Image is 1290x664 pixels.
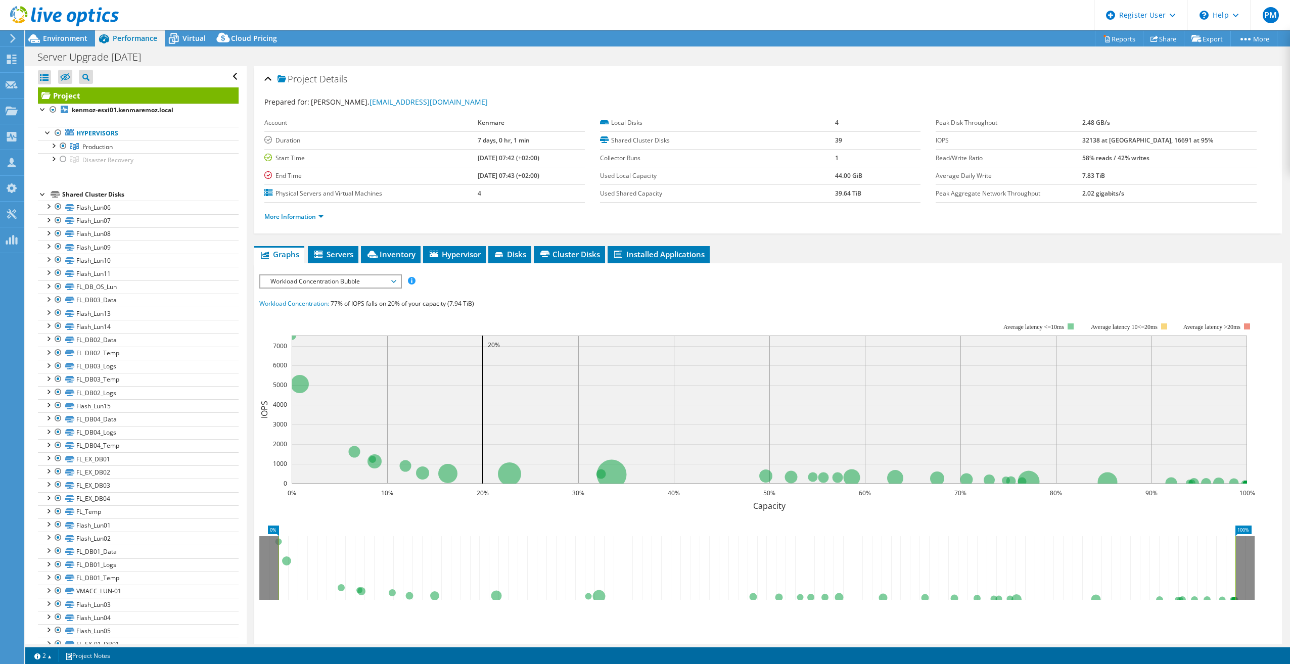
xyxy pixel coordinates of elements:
[38,373,239,386] a: FL_DB03_Temp
[264,212,324,221] a: More Information
[600,188,835,199] label: Used Shared Capacity
[182,33,206,43] span: Virtual
[38,412,239,425] a: FL_DB04_Data
[331,299,474,308] span: 77% of IOPS falls on 20% of your capacity (7.94 TiB)
[1143,31,1184,46] a: Share
[835,118,839,127] b: 4
[859,489,871,497] text: 60%
[539,249,600,259] span: Cluster Disks
[38,201,239,214] a: Flash_Lun06
[1082,154,1149,162] b: 58% reads / 42% writes
[113,33,157,43] span: Performance
[1145,489,1158,497] text: 90%
[38,638,239,651] a: FL_EX-01_DB01
[38,294,239,307] a: FL_DB03_Data
[38,611,239,624] a: Flash_Lun04
[1003,323,1064,330] tspan: Average latency <=10ms
[428,249,481,259] span: Hypervisor
[936,118,1082,128] label: Peak Disk Throughput
[478,171,539,180] b: [DATE] 07:43 (+02:00)
[264,135,478,146] label: Duration
[600,118,835,128] label: Local Disks
[82,143,113,151] span: Production
[38,307,239,320] a: Flash_Lun13
[38,227,239,241] a: Flash_Lun08
[835,136,842,145] b: 39
[43,33,87,43] span: Environment
[1082,136,1213,145] b: 32138 at [GEOGRAPHIC_DATA], 16691 at 95%
[38,545,239,558] a: FL_DB01_Data
[38,153,239,166] a: Disaster Recovery
[613,249,705,259] span: Installed Applications
[38,492,239,505] a: FL_EX_DB04
[835,154,839,162] b: 1
[273,440,287,448] text: 2000
[1184,31,1231,46] a: Export
[264,97,309,107] label: Prepared for:
[1239,489,1255,497] text: 100%
[62,188,239,201] div: Shared Cluster Disks
[264,118,478,128] label: Account
[33,52,157,63] h1: Server Upgrade [DATE]
[27,649,59,662] a: 2
[1183,323,1240,330] text: Average latency >20ms
[82,156,133,164] span: Disaster Recovery
[58,649,117,662] a: Project Notes
[478,118,504,127] b: Kenmare
[38,87,239,104] a: Project
[231,33,277,43] span: Cloud Pricing
[259,401,270,418] text: IOPS
[38,140,239,153] a: Production
[319,73,347,85] span: Details
[273,342,287,350] text: 7000
[38,558,239,572] a: FL_DB01_Logs
[38,241,239,254] a: Flash_Lun09
[753,500,786,511] text: Capacity
[273,361,287,369] text: 6000
[38,360,239,373] a: FL_DB03_Logs
[311,97,488,107] span: [PERSON_NAME],
[72,106,173,114] b: kenmoz-esxi01.kenmaremoz.local
[273,420,287,429] text: 3000
[477,489,489,497] text: 20%
[38,518,239,532] a: Flash_Lun01
[488,341,500,349] text: 20%
[1050,489,1062,497] text: 80%
[366,249,416,259] span: Inventory
[264,153,478,163] label: Start Time
[1082,189,1124,198] b: 2.02 gigabits/s
[273,400,287,409] text: 4000
[38,426,239,439] a: FL_DB04_Logs
[38,214,239,227] a: Flash_Lun07
[265,275,395,288] span: Workload Concentration Bubble
[1263,7,1279,23] span: PM
[600,153,835,163] label: Collector Runs
[38,333,239,346] a: FL_DB02_Data
[954,489,966,497] text: 70%
[381,489,393,497] text: 10%
[38,532,239,545] a: Flash_Lun02
[287,489,296,497] text: 0%
[38,267,239,280] a: Flash_Lun11
[936,171,1082,181] label: Average Daily Write
[936,135,1082,146] label: IOPS
[38,347,239,360] a: FL_DB02_Temp
[1082,171,1105,180] b: 7.83 TiB
[600,171,835,181] label: Used Local Capacity
[38,127,239,140] a: Hypervisors
[38,254,239,267] a: Flash_Lun10
[936,153,1082,163] label: Read/Write Ratio
[38,439,239,452] a: FL_DB04_Temp
[38,452,239,465] a: FL_EX_DB01
[572,489,584,497] text: 30%
[284,479,287,488] text: 0
[278,74,317,84] span: Project
[763,489,775,497] text: 50%
[1091,323,1158,330] tspan: Average latency 10<=20ms
[493,249,526,259] span: Disks
[264,171,478,181] label: End Time
[38,320,239,333] a: Flash_Lun14
[273,381,287,389] text: 5000
[936,188,1082,199] label: Peak Aggregate Network Throughput
[1082,118,1110,127] b: 2.48 GB/s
